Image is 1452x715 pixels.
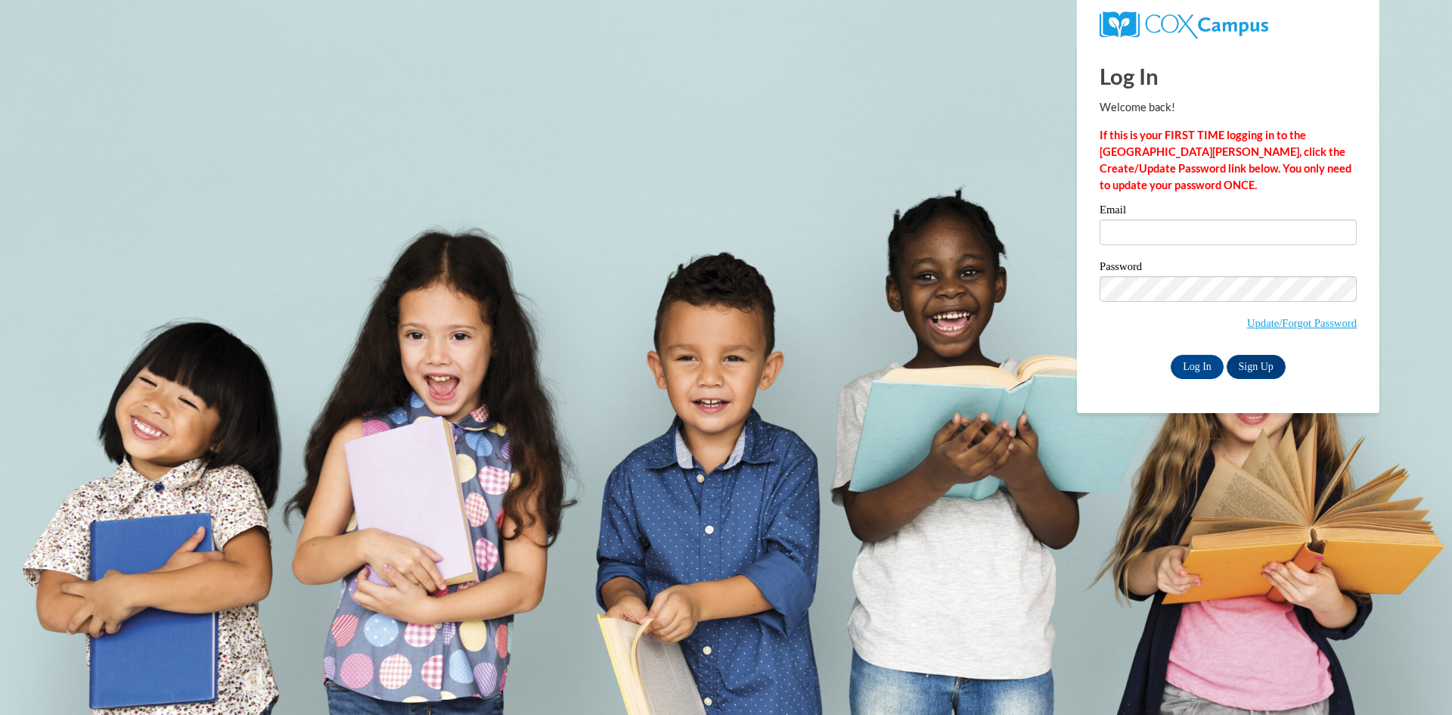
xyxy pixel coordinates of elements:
[1100,261,1357,276] label: Password
[1100,17,1268,30] a: COX Campus
[1227,355,1286,379] a: Sign Up
[1100,61,1357,92] h1: Log In
[1100,129,1351,191] strong: If this is your FIRST TIME logging in to the [GEOGRAPHIC_DATA][PERSON_NAME], click the Create/Upd...
[1100,11,1268,39] img: COX Campus
[1100,99,1357,116] p: Welcome back!
[1100,204,1357,219] label: Email
[1171,355,1224,379] input: Log In
[1247,317,1357,329] a: Update/Forgot Password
